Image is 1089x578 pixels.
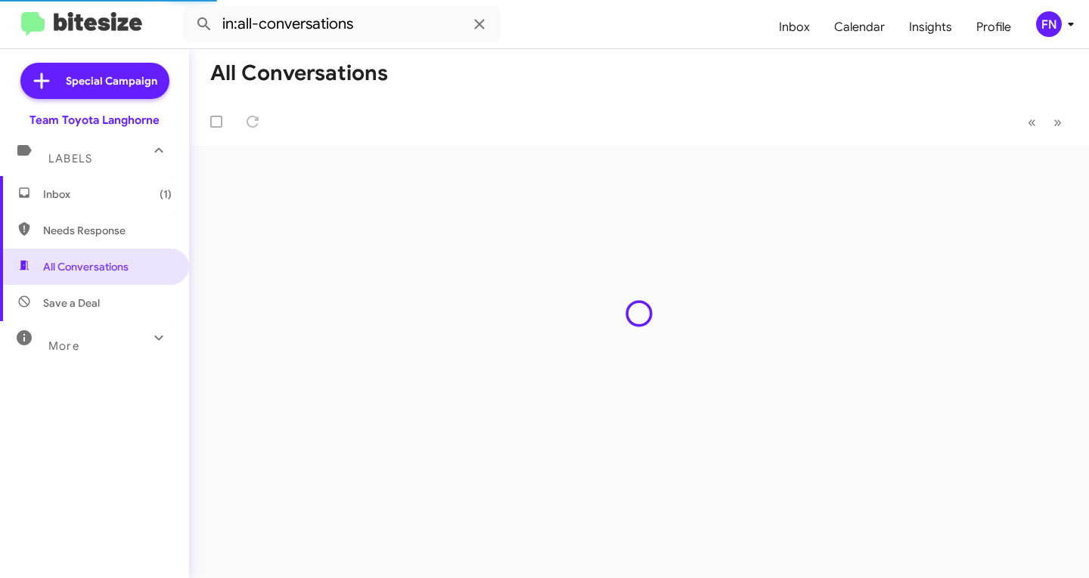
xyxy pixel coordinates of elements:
div: FN [1036,11,1062,37]
a: Special Campaign [20,63,169,99]
span: Needs Response [43,223,172,238]
a: Calendar [822,5,897,49]
input: Search [183,6,501,42]
span: Save a Deal [43,295,100,311]
span: (1) [160,187,172,202]
span: More [48,339,79,353]
a: Profile [964,5,1023,49]
nav: Page navigation example [1019,107,1071,138]
h1: All Conversations [210,61,388,85]
a: Insights [897,5,964,49]
span: All Conversations [43,259,129,274]
button: Next [1044,107,1071,138]
span: » [1053,113,1062,131]
span: Labels [48,152,92,165]
span: « [1028,113,1036,131]
button: Previous [1019,107,1045,138]
button: FN [1023,11,1072,37]
span: Inbox [43,187,172,202]
a: Inbox [767,5,822,49]
span: Special Campaign [66,73,157,88]
div: Team Toyota Langhorne [29,113,160,128]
